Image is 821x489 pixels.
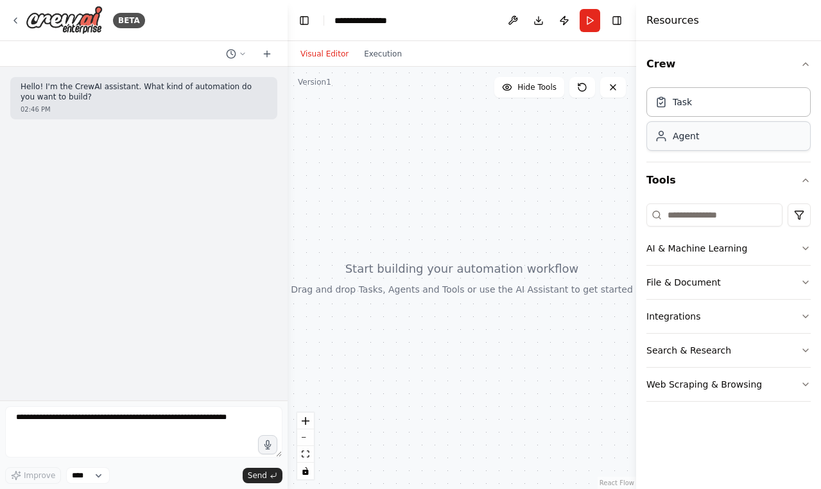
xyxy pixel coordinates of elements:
[21,105,267,114] div: 02:46 PM
[646,46,811,82] button: Crew
[646,334,811,367] button: Search & Research
[608,12,626,30] button: Hide right sidebar
[113,13,145,28] div: BETA
[297,463,314,479] button: toggle interactivity
[221,46,252,62] button: Switch to previous chat
[356,46,410,62] button: Execution
[257,46,277,62] button: Start a new chat
[494,77,564,98] button: Hide Tools
[646,368,811,401] button: Web Scraping & Browsing
[293,46,356,62] button: Visual Editor
[24,470,55,481] span: Improve
[298,77,331,87] div: Version 1
[673,96,692,108] div: Task
[248,470,267,481] span: Send
[646,300,811,333] button: Integrations
[517,82,557,92] span: Hide Tools
[334,14,401,27] nav: breadcrumb
[258,435,277,454] button: Click to speak your automation idea
[600,479,634,486] a: React Flow attribution
[297,413,314,429] button: zoom in
[646,266,811,299] button: File & Document
[26,6,103,35] img: Logo
[297,429,314,446] button: zoom out
[646,232,811,265] button: AI & Machine Learning
[646,82,811,162] div: Crew
[5,467,61,484] button: Improve
[297,413,314,479] div: React Flow controls
[646,198,811,412] div: Tools
[21,82,267,102] p: Hello! I'm the CrewAI assistant. What kind of automation do you want to build?
[646,13,699,28] h4: Resources
[673,130,699,142] div: Agent
[646,162,811,198] button: Tools
[297,446,314,463] button: fit view
[243,468,282,483] button: Send
[295,12,313,30] button: Hide left sidebar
